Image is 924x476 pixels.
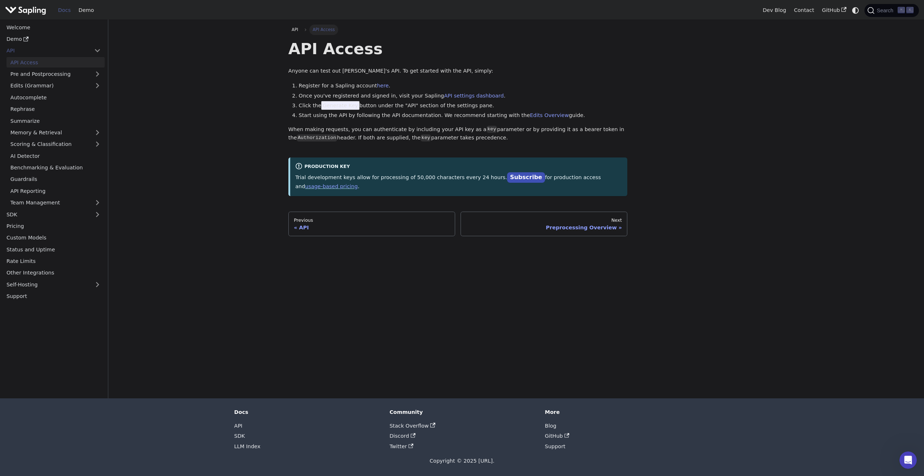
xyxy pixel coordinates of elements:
[295,173,622,191] p: Trial development keys allow for processing of 50,000 characters every 24 hours. for production a...
[288,212,628,236] nav: Docs pages
[377,83,388,88] a: here
[234,443,261,449] a: LLM Index
[6,163,105,173] a: Benchmarking & Evaluation
[234,409,379,415] div: Docs
[305,183,358,189] a: usage-based pricing
[6,116,105,126] a: Summarize
[759,5,790,16] a: Dev Blog
[6,57,105,68] a: API Access
[389,409,535,415] div: Community
[295,163,622,171] div: Production Key
[3,22,105,33] a: Welcome
[466,224,622,231] div: Preprocessing Overview
[507,172,545,183] a: Subscribe
[299,82,628,90] li: Register for a Sapling account .
[3,209,90,220] a: SDK
[3,46,90,56] a: API
[6,174,105,185] a: Guardrails
[294,224,450,231] div: API
[850,5,861,16] button: Switch between dark and light mode (currently system mode)
[3,233,105,243] a: Custom Models
[234,457,690,466] div: Copyright © 2025 [URL].
[6,69,105,79] a: Pre and Postprocessing
[6,139,105,150] a: Scoring & Classification
[3,221,105,231] a: Pricing
[864,4,919,17] button: Search (Command+K)
[54,5,75,16] a: Docs
[75,5,98,16] a: Demo
[3,34,105,44] a: Demo
[545,409,690,415] div: More
[444,93,504,99] a: API settings dashboard
[466,217,622,223] div: Next
[3,256,105,267] a: Rate Limits
[292,27,298,32] span: API
[3,291,105,302] a: Support
[5,5,49,16] a: Sapling.ai
[3,268,105,278] a: Other Integrations
[90,209,105,220] button: Expand sidebar category 'SDK'
[309,25,338,35] span: API Access
[898,7,905,13] kbd: ⌘
[6,81,105,91] a: Edits (Grammar)
[288,39,628,59] h1: API Access
[487,126,497,133] code: key
[389,433,415,439] a: Discord
[545,433,570,439] a: GitHub
[530,112,569,118] a: Edits Overview
[6,92,105,103] a: Autocomplete
[321,101,359,110] span: Generate Key
[545,443,566,449] a: Support
[818,5,850,16] a: GitHub
[299,92,628,100] li: Once you've registered and signed in, visit your Sapling .
[90,46,105,56] button: Collapse sidebar category 'API'
[297,134,337,142] code: Authorization
[461,212,628,236] a: NextPreprocessing Overview
[6,186,105,196] a: API Reporting
[5,5,46,16] img: Sapling.ai
[288,212,456,236] a: PreviousAPI
[906,7,914,13] kbd: K
[790,5,818,16] a: Contact
[234,433,245,439] a: SDK
[234,423,243,429] a: API
[545,423,557,429] a: Blog
[299,111,628,120] li: Start using the API by following the API documentation. We recommend starting with the guide.
[3,279,105,290] a: Self-Hosting
[288,25,628,35] nav: Breadcrumbs
[6,104,105,114] a: Rephrase
[899,451,917,469] iframe: Intercom live chat
[3,244,105,255] a: Status and Uptime
[389,423,435,429] a: Stack Overflow
[875,8,898,13] span: Search
[6,151,105,161] a: AI Detector
[288,25,302,35] a: API
[420,134,431,142] code: key
[288,125,628,143] p: When making requests, you can authenticate by including your API key as a parameter or by providi...
[389,443,413,449] a: Twitter
[6,127,105,138] a: Memory & Retrieval
[299,101,628,110] li: Click the button under the "API" section of the settings pane.
[294,217,450,223] div: Previous
[288,67,628,75] p: Anyone can test out [PERSON_NAME]'s API. To get started with the API, simply:
[6,198,105,208] a: Team Management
